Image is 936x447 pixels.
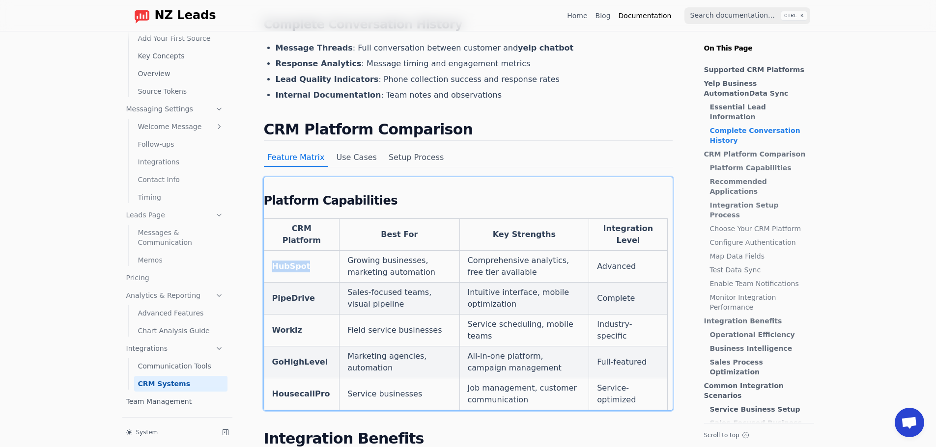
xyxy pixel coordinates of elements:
td: Service businesses [340,378,459,410]
li: : Full conversation between customer and [276,42,673,54]
a: Integration Setup Process [710,200,809,220]
a: Key Concepts [134,48,227,64]
td: All-in-one platform, campaign management [459,346,589,378]
a: Open chat [895,408,924,437]
td: Job management, customer communication [459,378,589,410]
a: Monitor Integration Performance [710,292,809,312]
a: Supported CRM Platforms [704,65,809,75]
a: CRM Systems [134,376,227,392]
a: Communication Tools [134,358,227,374]
span: NZ Leads [155,9,216,23]
a: Documentation [619,11,672,21]
strong: HousecallPro [272,389,330,398]
a: Source Tokens [134,83,227,99]
strong: Operational Efficiency [710,331,795,339]
a: Map Data Fields [710,251,809,261]
input: Search documentation… [684,7,810,24]
a: Configure Authentication [710,237,809,247]
strong: Internal Documentation [276,90,381,100]
strong: Message Threads [276,43,353,53]
a: Advanced Features [134,305,227,321]
a: Test Data Sync [710,265,809,275]
td: Full-featured [589,346,667,378]
a: Home page [126,8,216,24]
strong: GoHighLevel [272,357,328,367]
strong: PipeDrive [272,293,315,303]
button: Feature Matrix [264,149,329,167]
a: Home [567,11,587,21]
strong: Service Business Setup [710,405,800,413]
strong: Platform Capabilities [710,164,792,172]
img: logo [134,8,150,24]
a: Blog [596,11,611,21]
a: Pricing [122,270,227,286]
a: Complete Conversation History [710,126,809,145]
a: Leads Page [122,207,227,223]
strong: Complete Conversation History [710,127,800,144]
strong: Sales Process Optimization [710,358,763,376]
td: Sales-focused teams, visual pipeline [340,283,459,315]
strong: Workiz [272,325,302,335]
td: Service scheduling, mobile teams [459,315,589,346]
a: Sales-Focused Business [710,418,809,428]
p: On This Page [696,31,822,53]
a: Service Business Setup [710,404,809,414]
button: Use Cases [332,149,380,167]
a: Essential Lead Information [710,102,809,122]
a: Welcome Message [134,119,227,134]
a: Team Management [122,394,227,409]
li: : Phone collection success and response rates [276,74,673,85]
strong: CRM Platform [283,224,321,245]
strong: Platform Capabilities [264,194,397,208]
strong: Integration Setup Process [710,201,779,219]
a: Memos [134,252,227,268]
td: Service-optimized [589,378,667,410]
strong: Integration Level [603,224,653,245]
strong: Key Strengths [493,230,556,239]
strong: Sales-Focused Business [710,419,802,427]
td: Field service businesses [340,315,459,346]
a: Overview [134,66,227,81]
td: Intuitive interface, mobile optimization [459,283,589,315]
a: Recommended Applications [710,177,809,196]
li: : Message timing and engagement metrics [276,58,673,70]
strong: Recommended Applications [710,178,767,195]
strong: Business Intelligence [710,344,793,352]
a: Chart Analysis Guide [134,323,227,339]
td: Industry-specific [589,315,667,346]
strong: Essential Lead Information [710,103,766,121]
button: Setup Process [385,149,448,167]
td: Comprehensive analytics, free tier available [459,251,589,283]
a: Integrations [134,154,227,170]
strong: Response Analytics [276,59,362,68]
a: Platform Capabilities [710,163,809,173]
td: Complete [589,283,667,315]
a: Choose Your CRM Platform [710,224,809,234]
a: CRM Platform Comparison [704,149,809,159]
a: Timing [134,189,227,205]
button: System [122,425,215,439]
a: Common Integration Scenarios [704,381,809,400]
a: Business Intelligence [710,343,809,353]
a: Analytics & Reporting [122,288,227,303]
a: Operational Efficiency [710,330,809,340]
a: Yelp Business AutomationData Sync [704,79,809,98]
a: Integrations [122,341,227,356]
button: Collapse sidebar [219,425,232,439]
a: Follow-ups [134,136,227,152]
strong: Best For [381,230,418,239]
a: Contact Info [134,172,227,187]
td: Advanced [589,251,667,283]
strong: yelp chatbot [518,43,573,53]
strong: Lead Quality Indicators [276,75,379,84]
a: Integration Benefits [704,316,809,326]
strong: Yelp Business Automation [704,79,757,97]
a: Messaging Settings [122,101,227,117]
a: Messages & Communication [134,225,227,250]
a: Add Your First Source [134,30,227,46]
td: Growing businesses, marketing automation [340,251,459,283]
button: Scroll to top [704,431,814,439]
strong: HubSpot [272,262,311,271]
a: Enable Team Notifications [710,279,809,289]
td: Marketing agencies, automation [340,346,459,378]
